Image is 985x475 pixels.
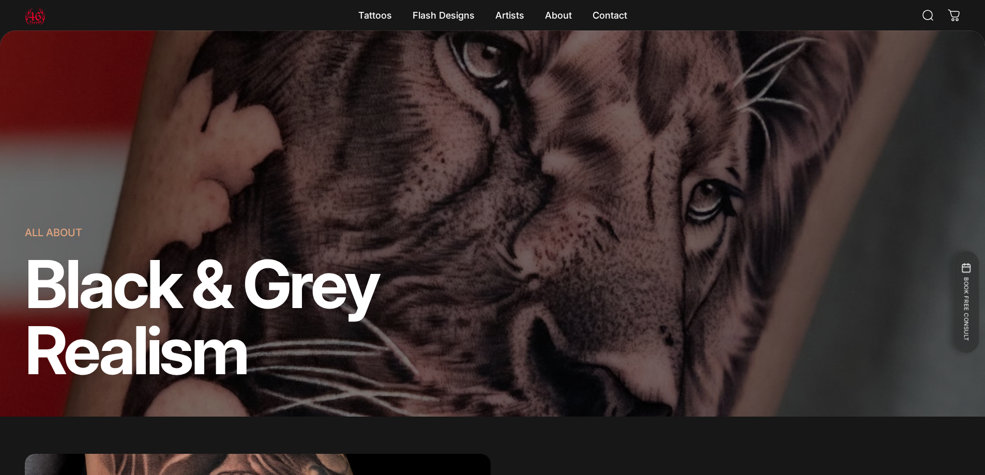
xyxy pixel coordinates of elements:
[25,226,82,239] strong: ALL ABOUT
[953,251,979,353] button: BOOK FREE CONSULT
[943,4,965,27] a: 0 items
[348,5,402,26] summary: Tattoos
[535,5,582,26] summary: About
[191,251,232,317] animate-element: &
[582,5,638,26] a: Contact
[348,5,638,26] nav: Primary
[485,5,535,26] summary: Artists
[402,5,485,26] summary: Flash Designs
[243,251,378,317] animate-element: Grey
[25,317,247,384] animate-element: Realism
[25,251,180,317] animate-element: Black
